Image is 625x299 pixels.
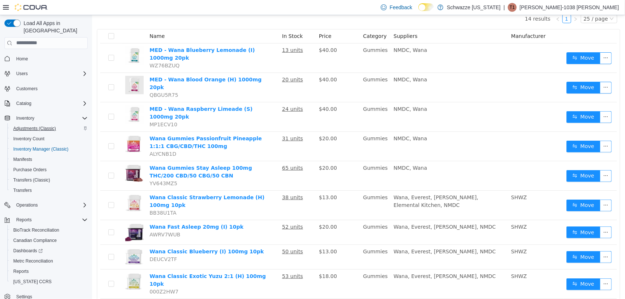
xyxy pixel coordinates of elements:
span: $20.00 [227,120,245,126]
a: MED - Wana Blueberry Lemonade (I) 1000mg 20pk [57,32,163,46]
button: [US_STATE] CCRS [7,277,91,287]
span: Home [16,56,28,62]
button: Manifests [7,154,91,165]
button: icon: ellipsis [508,263,520,275]
span: MP1ECV10 [57,106,85,112]
span: Name [57,18,73,24]
img: Wana Fast Asleep 20mg (I) 10pk hero shot [33,208,52,226]
button: Purchase Orders [7,165,91,175]
span: Manifests [10,155,88,164]
button: icon: swapMove [474,236,508,248]
span: ALYCNB1D [57,136,84,142]
img: Cova [15,4,48,11]
span: NMDC, Wana [302,61,335,67]
span: Inventory Manager (Classic) [10,145,88,154]
span: Customers [16,86,38,92]
i: icon: down [517,1,522,7]
span: Suppliers [302,18,326,24]
button: Reports [13,215,35,224]
td: Gummies [268,254,299,284]
a: [US_STATE] CCRS [10,277,55,286]
button: icon: ellipsis [508,37,520,49]
button: icon: swapMove [474,126,508,137]
img: MED - Wana Blood Orange (H) 1000mg 20pk hero shot [33,61,52,79]
span: Wana, Everest, [PERSON_NAME], NMDC [302,209,404,215]
span: Reports [13,215,88,224]
span: Metrc Reconciliation [13,258,53,264]
div: Thomas-1038 Aragon [508,3,517,12]
button: Home [1,53,91,64]
span: BioTrack Reconciliation [13,227,59,233]
a: Reports [10,267,32,276]
span: AWRV7WUB [57,217,88,222]
td: Gummies [268,28,299,58]
a: Wana Gummies Stay Asleep 100mg THC/200 CBD/50 CBG/50 CBN [57,150,160,163]
a: Home [13,54,31,63]
p: [PERSON_NAME]-1038 [PERSON_NAME] [520,3,619,12]
a: Adjustments (Classic) [10,124,59,133]
img: Wana Gummies Stay Asleep 100mg THC/200 CBD/50 CBG/50 CBN hero shot [33,149,52,168]
span: Users [16,71,28,77]
a: Dashboards [10,246,46,255]
span: NMDC, Wana [302,32,335,38]
span: $18.00 [227,258,245,264]
span: BioTrack Reconciliation [10,226,88,235]
a: Wana Classic Exotic Yuzu 2:1 (H) 100mg 10pk [57,258,174,272]
span: Home [13,54,88,63]
span: Reports [13,268,29,274]
span: BB38U1TA [57,195,84,201]
button: BioTrack Reconciliation [7,225,91,235]
td: Gummies [268,58,299,87]
button: icon: swapMove [474,155,508,167]
td: Gummies [268,117,299,146]
td: Gummies [268,87,299,117]
button: icon: ellipsis [508,96,520,108]
span: Purchase Orders [10,165,88,174]
a: MED - Wana Raspberry Limeade (S) 1000mg 20pk [57,91,161,105]
button: Inventory Manager (Classic) [7,144,91,154]
td: Gummies [268,205,299,230]
span: $13.00 [227,179,245,185]
a: Manifests [10,155,35,164]
a: Metrc Reconciliation [10,257,56,265]
a: Wana Classic Blueberry (I) 100mg 10pk [57,233,172,239]
span: Inventory [16,115,34,121]
span: 000Z2HW7 [57,274,87,279]
button: Canadian Compliance [7,235,91,246]
span: $40.00 [227,61,245,67]
img: Wana Classic Strawberry Lemonade (H) 100mg 10pk hero shot [33,179,52,197]
span: Purchase Orders [13,167,47,173]
u: 50 units [190,233,211,239]
span: SHWZ [419,179,435,185]
span: Wana, Everest, [PERSON_NAME], NMDC [302,233,404,239]
span: Inventory Count [10,134,88,143]
button: icon: swapMove [474,184,508,196]
span: Transfers [13,187,32,193]
span: $40.00 [227,91,245,97]
span: Category [271,18,295,24]
span: Inventory Count [13,136,45,142]
span: Operations [16,202,38,208]
button: icon: swapMove [474,37,508,49]
button: Operations [13,201,41,210]
button: Customers [1,83,91,94]
u: 13 units [190,32,211,38]
u: 65 units [190,150,211,156]
span: QBGU5R75 [57,77,86,83]
a: Wana Classic Strawberry Lemonade (H) 100mg 10pk [57,179,172,193]
button: Operations [1,200,91,210]
button: icon: ellipsis [508,211,520,223]
i: icon: right [481,2,486,6]
span: Wana, Everest, [PERSON_NAME], NMDC [302,258,404,264]
span: Adjustments (Classic) [10,124,88,133]
button: Metrc Reconciliation [7,256,91,266]
span: Catalog [16,101,31,106]
span: Metrc Reconciliation [10,257,88,265]
span: Canadian Compliance [13,238,57,243]
td: Gummies [268,230,299,254]
button: Adjustments (Classic) [7,123,91,134]
span: Dashboards [13,248,43,254]
u: 52 units [190,209,211,215]
u: 31 units [190,120,211,126]
img: MED - Wana Raspberry Limeade (S) 1000mg 20pk hero shot [33,90,52,109]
